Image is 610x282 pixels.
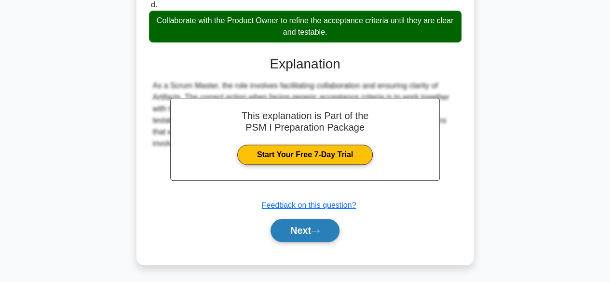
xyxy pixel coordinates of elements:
button: Next [271,219,339,242]
span: d. [151,0,157,9]
a: Feedback on this question? [262,201,356,209]
h3: Explanation [155,56,456,72]
a: Start Your Free 7-Day Trial [237,145,373,165]
div: Collaborate with the Product Owner to refine the acceptance criteria until they are clear and tes... [149,11,461,42]
div: As a Scrum Master, the role involves facilitating collaboration and ensuring clarity of Artifacts... [153,80,458,149]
